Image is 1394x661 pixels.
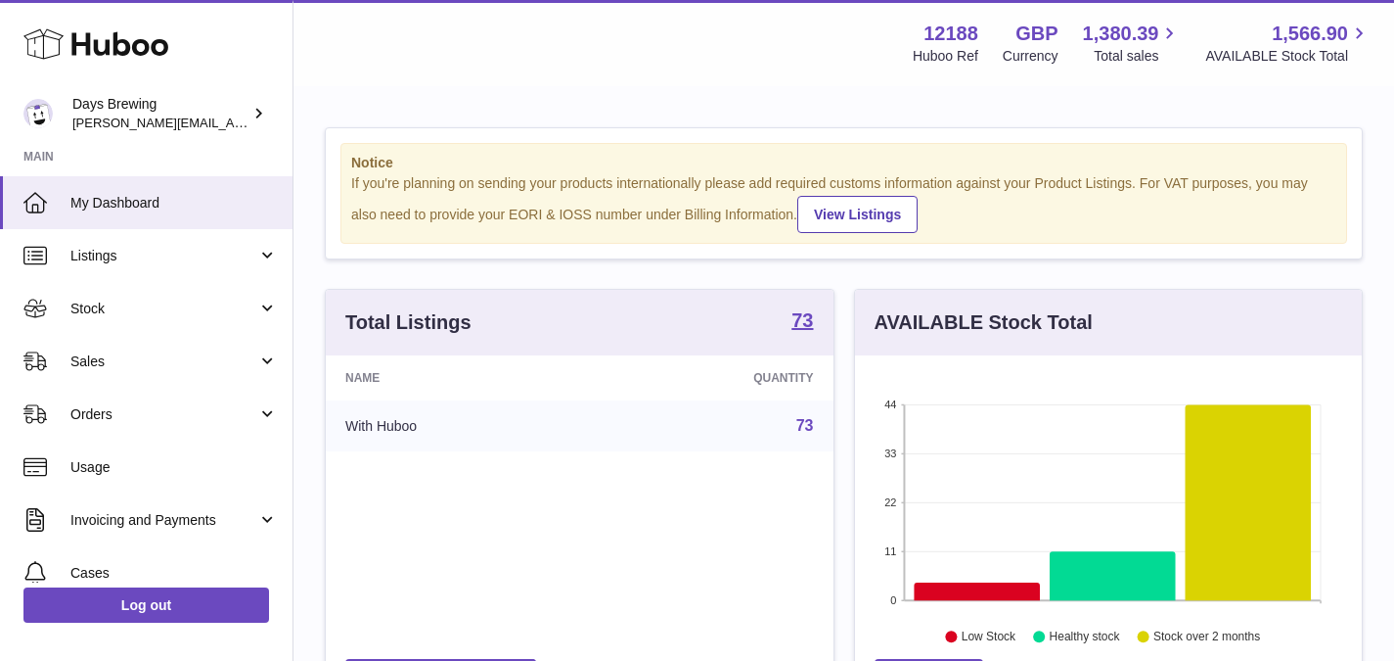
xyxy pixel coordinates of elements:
[72,115,392,130] span: [PERSON_NAME][EMAIL_ADDRESS][DOMAIN_NAME]
[890,594,896,606] text: 0
[884,496,896,508] text: 22
[70,247,257,265] span: Listings
[791,310,813,334] a: 73
[1205,21,1371,66] a: 1,566.90 AVAILABLE Stock Total
[1083,21,1159,47] span: 1,380.39
[884,399,896,410] text: 44
[326,401,594,451] td: With Huboo
[70,300,257,318] span: Stock
[23,588,269,623] a: Log out
[70,458,278,477] span: Usage
[791,310,813,330] strong: 73
[70,194,278,212] span: My Dashboard
[326,355,594,401] th: Name
[1049,630,1120,643] text: Healthy stock
[70,511,257,530] span: Invoicing and Payments
[961,630,1015,643] text: Low Stock
[351,174,1336,233] div: If you're planning on sending your products internationally please add required customs informati...
[70,353,257,371] span: Sales
[1205,47,1371,66] span: AVAILABLE Stock Total
[70,564,278,583] span: Cases
[72,95,248,132] div: Days Brewing
[884,448,896,459] text: 33
[345,309,472,336] h3: Total Listings
[875,309,1093,336] h3: AVAILABLE Stock Total
[884,545,896,557] text: 11
[1083,21,1182,66] a: 1,380.39 Total sales
[913,47,978,66] div: Huboo Ref
[797,196,918,233] a: View Listings
[1094,47,1181,66] span: Total sales
[594,355,833,401] th: Quantity
[1153,630,1260,643] text: Stock over 2 months
[70,405,257,424] span: Orders
[23,99,53,128] img: greg@daysbrewing.com
[351,154,1336,172] strong: Notice
[1015,21,1057,47] strong: GBP
[923,21,978,47] strong: 12188
[1272,21,1348,47] span: 1,566.90
[796,417,814,434] a: 73
[1003,47,1058,66] div: Currency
